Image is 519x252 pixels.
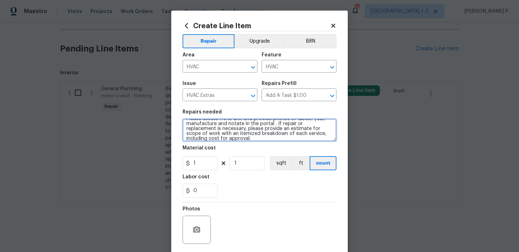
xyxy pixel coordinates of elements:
[183,34,234,48] button: Repair
[183,174,209,179] h5: Labor cost
[292,156,310,170] button: ft
[183,146,216,150] h5: Material cost
[262,81,297,86] h5: Repairs Prefill
[183,119,336,141] textarea: Feedback received that the HVAC wasn't working properly. Please assess HVAC unit and provide phot...
[183,81,196,86] h5: Issue
[183,207,200,211] h5: Photos
[234,34,285,48] button: Upgrade
[310,156,336,170] button: count
[248,91,258,101] button: Open
[327,62,337,72] button: Open
[183,22,330,30] h2: Create Line Item
[285,34,336,48] button: BRN
[327,91,337,101] button: Open
[248,62,258,72] button: Open
[183,53,195,57] h5: Area
[262,53,281,57] h5: Feature
[270,156,292,170] button: sqft
[183,110,222,115] h5: Repairs needed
